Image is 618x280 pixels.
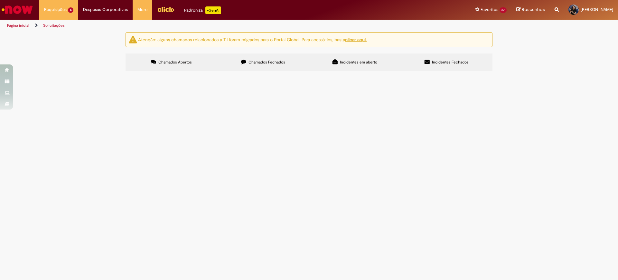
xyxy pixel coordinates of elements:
[157,5,174,14] img: click_logo_yellow_360x200.png
[481,6,498,13] span: Favoritos
[522,6,545,13] span: Rascunhos
[500,7,507,13] span: 37
[137,6,147,13] span: More
[44,6,67,13] span: Requisições
[138,36,367,42] ng-bind-html: Atenção: alguns chamados relacionados a T.I foram migrados para o Portal Global. Para acessá-los,...
[205,6,221,14] p: +GenAi
[7,23,29,28] a: Página inicial
[5,20,407,32] ul: Trilhas de página
[340,60,377,65] span: Incidentes em aberto
[1,3,34,16] img: ServiceNow
[68,7,73,13] span: 4
[158,60,192,65] span: Chamados Abertos
[83,6,128,13] span: Despesas Corporativas
[516,7,545,13] a: Rascunhos
[43,23,65,28] a: Solicitações
[248,60,285,65] span: Chamados Fechados
[184,6,221,14] div: Padroniza
[432,60,469,65] span: Incidentes Fechados
[581,7,613,12] span: [PERSON_NAME]
[345,36,367,42] a: clicar aqui.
